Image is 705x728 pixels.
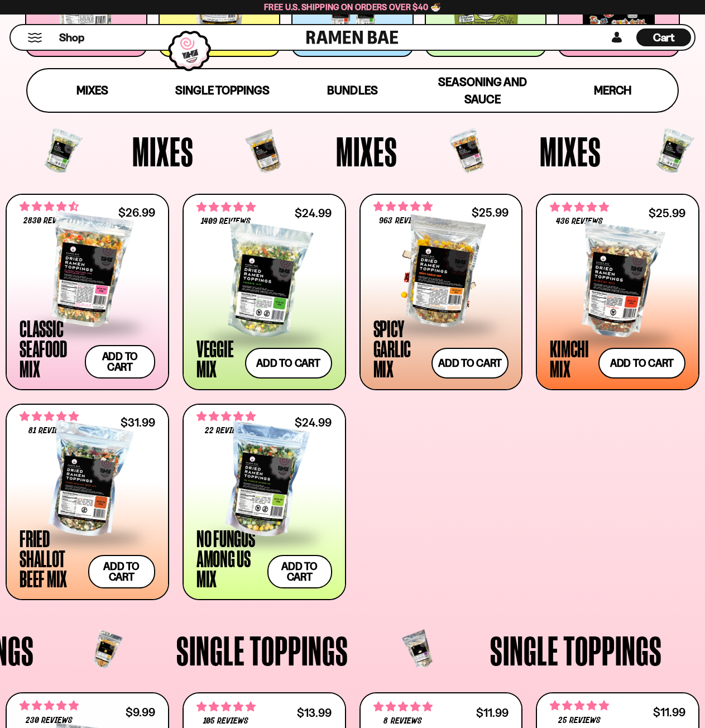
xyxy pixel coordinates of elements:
[85,345,155,379] button: Add to cart
[636,25,691,50] div: Cart
[6,404,169,600] a: 4.83 stars 81 reviews $31.99 Fried Shallot Beef Mix Add to cart
[196,409,256,424] span: 4.82 stars
[476,707,509,718] div: $11.99
[653,31,675,44] span: Cart
[295,417,332,428] div: $24.99
[267,555,332,588] button: Add to cart
[548,69,678,112] a: Merch
[536,194,699,390] a: 4.76 stars 436 reviews $25.99 Kimchi Mix Add to cart
[438,75,527,106] span: Seasoning and Sauce
[359,194,523,390] a: 4.75 stars 963 reviews $25.99 Spicy Garlic Mix Add to cart
[76,83,108,97] span: Mixes
[203,717,248,726] span: 105 reviews
[126,707,155,717] div: $9.99
[383,717,421,726] span: 8 reviews
[550,698,609,713] span: 4.88 stars
[132,131,194,172] span: Mixes
[20,318,79,379] div: Classic Seafood Mix
[26,716,73,725] span: 230 reviews
[121,417,155,428] div: $31.99
[418,69,548,112] a: Seasoning and Sauce
[27,69,157,112] a: Mixes
[336,131,397,172] span: Mixes
[558,716,601,725] span: 25 reviews
[196,528,262,588] div: No Fungus Among Us Mix
[118,207,155,218] div: $26.99
[196,700,256,714] span: 4.90 stars
[550,200,609,214] span: 4.76 stars
[27,33,42,42] button: Mobile Menu Trigger
[598,348,685,379] button: Add to cart
[653,707,685,717] div: $11.99
[201,217,251,226] span: 1409 reviews
[59,28,84,46] a: Shop
[373,199,433,214] span: 4.75 stars
[20,199,79,214] span: 4.68 stars
[594,83,631,97] span: Merch
[373,700,433,714] span: 4.75 stars
[245,348,332,379] button: Add to cart
[196,200,256,214] span: 4.76 stars
[556,217,603,226] span: 436 reviews
[6,194,169,390] a: 4.68 stars 2830 reviews $26.99 Classic Seafood Mix Add to cart
[264,2,441,12] span: Free U.S. Shipping on Orders over $40 🍜
[550,338,593,379] div: Kimchi Mix
[287,69,418,112] a: Bundles
[373,318,426,379] div: Spicy Garlic Mix
[472,207,509,218] div: $25.99
[157,69,287,112] a: Single Toppings
[649,208,685,218] div: $25.99
[490,630,662,671] span: Single Toppings
[183,404,346,600] a: 4.82 stars 22 reviews $24.99 No Fungus Among Us Mix Add to cart
[20,528,83,588] div: Fried Shallot Beef Mix
[295,208,332,218] div: $24.99
[327,83,377,97] span: Bundles
[196,338,239,379] div: Veggie Mix
[175,83,270,97] span: Single Toppings
[183,194,346,390] a: 4.76 stars 1409 reviews $24.99 Veggie Mix Add to cart
[297,707,332,718] div: $13.99
[176,630,348,671] span: Single Toppings
[20,409,79,424] span: 4.83 stars
[59,30,84,45] span: Shop
[431,348,509,379] button: Add to cart
[20,698,79,713] span: 4.77 stars
[540,131,601,172] span: Mixes
[88,555,155,588] button: Add to cart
